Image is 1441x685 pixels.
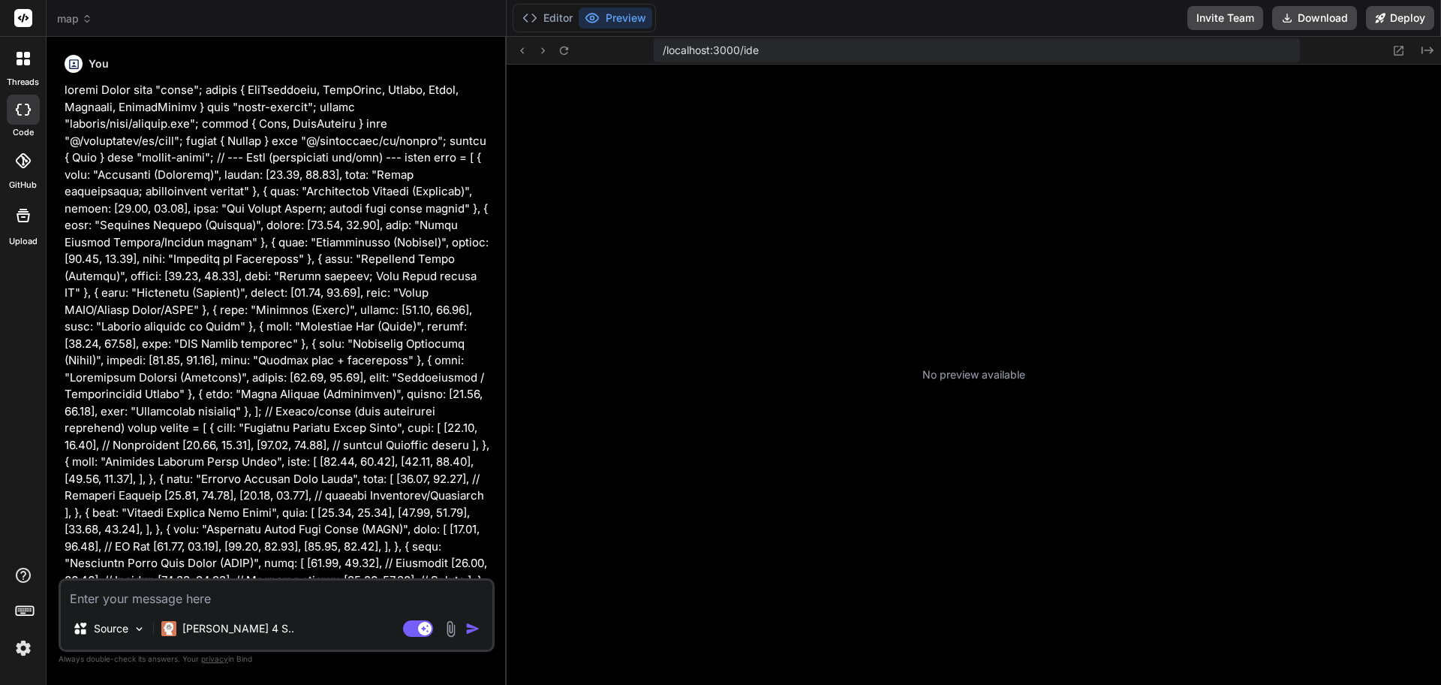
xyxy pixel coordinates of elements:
[1187,6,1263,30] button: Invite Team
[1272,6,1357,30] button: Download
[9,235,38,248] label: Upload
[922,367,1025,382] p: No preview available
[465,621,480,636] img: icon
[579,8,652,29] button: Preview
[663,43,759,58] span: /localhost:3000/ide
[442,620,459,638] img: attachment
[7,76,39,89] label: threads
[133,623,146,635] img: Pick Models
[1366,6,1434,30] button: Deploy
[89,56,109,71] h6: You
[9,179,37,192] label: GitHub
[94,621,128,636] p: Source
[11,635,36,661] img: settings
[57,11,92,26] span: map
[13,126,34,139] label: code
[201,654,228,663] span: privacy
[182,621,294,636] p: [PERSON_NAME] 4 S..
[161,621,176,636] img: Claude 4 Sonnet
[516,8,579,29] button: Editor
[59,652,495,666] p: Always double-check its answers. Your in Bind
